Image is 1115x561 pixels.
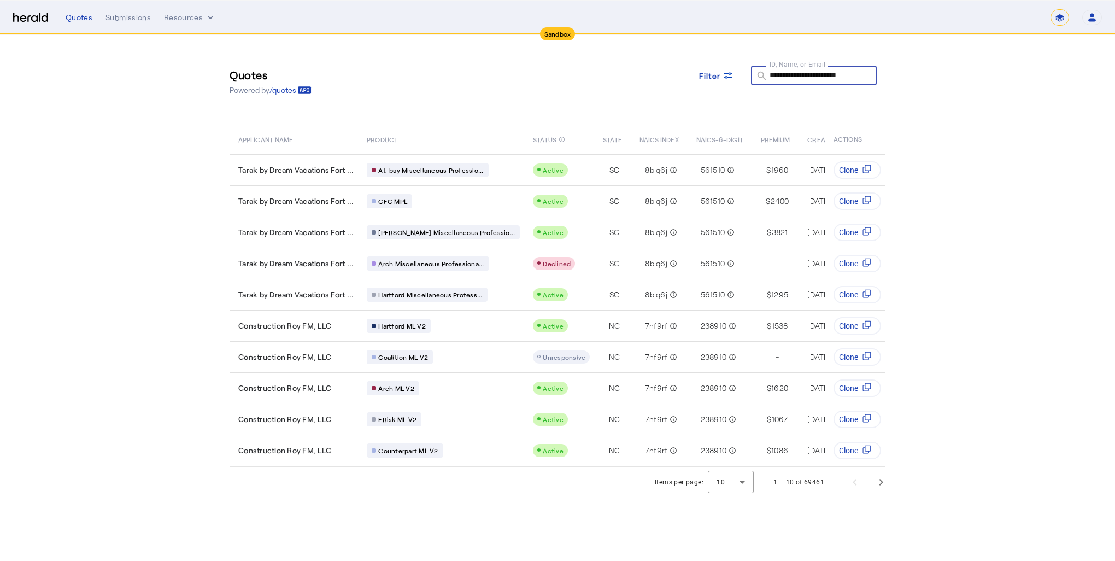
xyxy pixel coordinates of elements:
span: NC [609,320,620,331]
span: NAICS-6-DIGIT [696,133,743,144]
mat-label: ID, Name, or Email [770,60,826,68]
span: - [776,352,779,363]
span: 8blq6j [645,196,667,207]
span: 1295 [771,289,788,300]
span: 561510 [701,165,725,176]
button: Clone [834,348,881,366]
span: 7nf9rf [645,320,668,331]
span: [DATE] 10:48 AM [807,196,864,206]
span: 561510 [701,258,725,269]
mat-icon: info_outline [667,258,677,269]
mat-icon: info_outline [725,258,735,269]
button: Resources dropdown menu [164,12,216,23]
mat-icon: info_outline [726,320,736,331]
span: $ [767,320,771,331]
span: Active [543,291,564,299]
span: 1960 [771,165,789,176]
button: Clone [834,255,881,272]
span: 7nf9rf [645,352,668,363]
span: SC [609,165,620,176]
span: 3821 [772,227,788,238]
span: PREMIUM [761,133,790,144]
button: Clone [834,442,881,459]
span: [DATE] 10:42 AM [807,383,864,393]
span: NAICS INDEX [639,133,679,144]
button: Filter [690,66,743,85]
mat-icon: info_outline [667,289,677,300]
span: [PERSON_NAME] Miscellaneous Professio... [378,228,515,237]
span: Hartford Miscellaneous Profess... [378,290,482,299]
mat-icon: info_outline [667,445,677,456]
span: CFC MPL [378,197,407,206]
span: 1538 [772,320,788,331]
span: $ [767,289,771,300]
span: At-bay Miscellaneous Professio... [378,166,483,174]
button: Clone [834,192,881,210]
span: 561510 [701,289,725,300]
button: Clone [834,161,881,179]
span: 7nf9rf [645,414,668,425]
span: [DATE] 10:48 AM [807,290,864,299]
span: Active [543,166,564,174]
span: PRODUCT [367,133,398,144]
p: Powered by [230,85,312,96]
span: 7nf9rf [645,383,668,394]
span: Arch Miscellaneous Professiona... [378,259,484,268]
span: [DATE] 10:42 AM [807,321,864,330]
span: 238910 [701,445,727,456]
span: Clone [839,227,858,238]
span: Active [543,447,564,454]
span: Construction Roy FM, LLC [238,414,331,425]
mat-icon: search [751,70,770,84]
button: Clone [834,317,881,335]
span: Tarak by Dream Vacations Fort ... [238,165,354,176]
span: Clone [839,196,858,207]
span: Arch ML V2 [378,384,414,393]
button: Clone [834,286,881,303]
span: [DATE] 10:48 AM [807,259,864,268]
mat-icon: info_outline [559,133,565,145]
div: Submissions [105,12,151,23]
span: [DATE] 10:42 AM [807,352,864,361]
span: 561510 [701,227,725,238]
span: [DATE] 10:42 AM [807,414,864,424]
span: $ [767,227,771,238]
span: 238910 [701,320,727,331]
span: 1067 [772,414,788,425]
span: STATE [603,133,621,144]
span: 7nf9rf [645,445,668,456]
span: [DATE] 10:48 AM [807,227,864,237]
span: 8blq6j [645,227,667,238]
span: $ [767,383,771,394]
span: Construction Roy FM, LLC [238,383,331,394]
button: Clone [834,411,881,428]
span: [DATE] 10:48 AM [807,165,864,174]
span: Clone [839,445,858,456]
span: Active [543,197,564,205]
mat-icon: info_outline [726,414,736,425]
mat-icon: info_outline [667,196,677,207]
span: Tarak by Dream Vacations Fort ... [238,227,354,238]
span: NC [609,414,620,425]
button: Clone [834,224,881,241]
span: SC [609,258,620,269]
th: ACTIONS [825,124,886,154]
span: APPLICANT NAME [238,133,293,144]
mat-icon: info_outline [667,383,677,394]
span: CREATED [807,133,837,144]
span: Active [543,416,564,423]
span: Clone [839,165,858,176]
span: Construction Roy FM, LLC [238,352,331,363]
span: $ [766,196,770,207]
mat-icon: info_outline [726,445,736,456]
span: Clone [839,352,858,363]
span: [DATE] 10:42 AM [807,446,864,455]
span: 238910 [701,383,727,394]
span: 8blq6j [645,165,667,176]
span: - [776,258,779,269]
table: Table view of all quotes submitted by your platform [230,124,1091,467]
span: Clone [839,258,858,269]
span: Clone [839,320,858,331]
span: Active [543,322,564,330]
span: NC [609,352,620,363]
